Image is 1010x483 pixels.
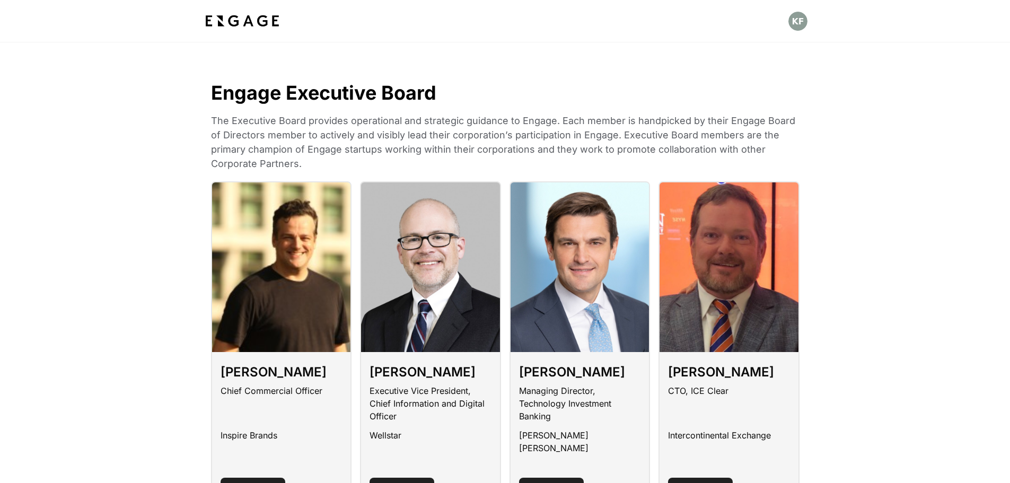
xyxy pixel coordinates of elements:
p: CTO, ICE Clear [668,384,728,403]
h3: [PERSON_NAME] [221,365,327,384]
p: Intercontinental Exchange [668,429,771,442]
h3: [PERSON_NAME] [370,365,476,384]
p: Managing Director, Technology Investment Banking [519,384,641,429]
img: Profile picture of Kate Field [788,12,807,31]
p: Inspire Brands [221,429,277,442]
p: Chief Commercial Officer [221,384,322,403]
h3: [PERSON_NAME] [519,365,625,384]
p: [PERSON_NAME] [PERSON_NAME] [519,429,641,454]
h3: [PERSON_NAME] [668,365,774,384]
img: bdf1fb74-1727-4ba0-a5bd-bc74ae9fc70b.jpeg [203,12,282,31]
p: Engage Executive Board [211,76,436,113]
button: Open profile menu [788,12,807,31]
p: Executive Vice President, Chief Information and Digital Officer [370,384,491,429]
p: The Executive Board provides operational and strategic guidance to Engage. Each member is handpic... [211,113,800,171]
p: Wellstar [370,429,401,442]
